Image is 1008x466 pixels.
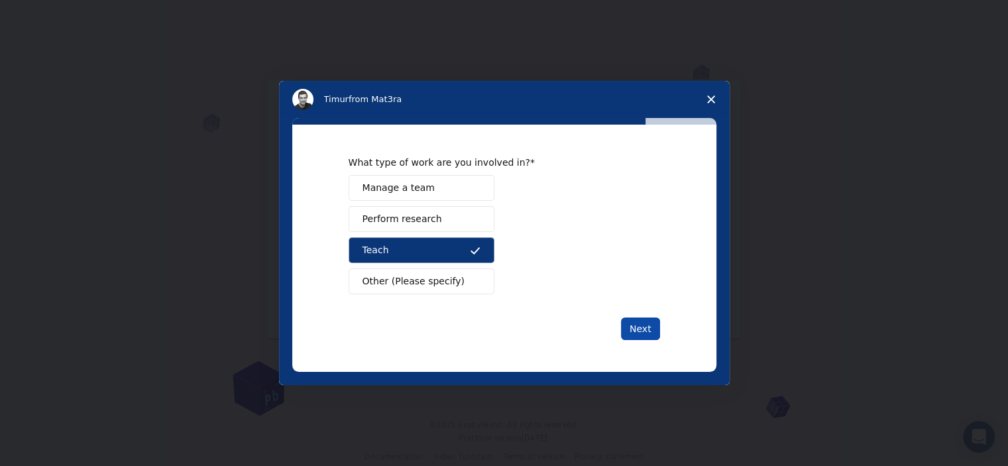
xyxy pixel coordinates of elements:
button: Other (Please specify) [349,268,494,294]
button: Teach [349,237,494,263]
button: Manage a team [349,175,494,201]
span: Other (Please specify) [363,274,465,288]
span: from Mat3ra [349,94,402,104]
span: Close survey [693,81,730,118]
img: Profile image for Timur [292,89,313,110]
span: Timur [324,94,349,104]
button: Perform research [349,206,494,232]
div: What type of work are you involved in? [349,156,640,168]
span: Perform research [363,212,442,226]
span: Support [27,9,74,21]
span: Teach [363,243,389,257]
button: Next [621,318,660,340]
span: Manage a team [363,181,435,195]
